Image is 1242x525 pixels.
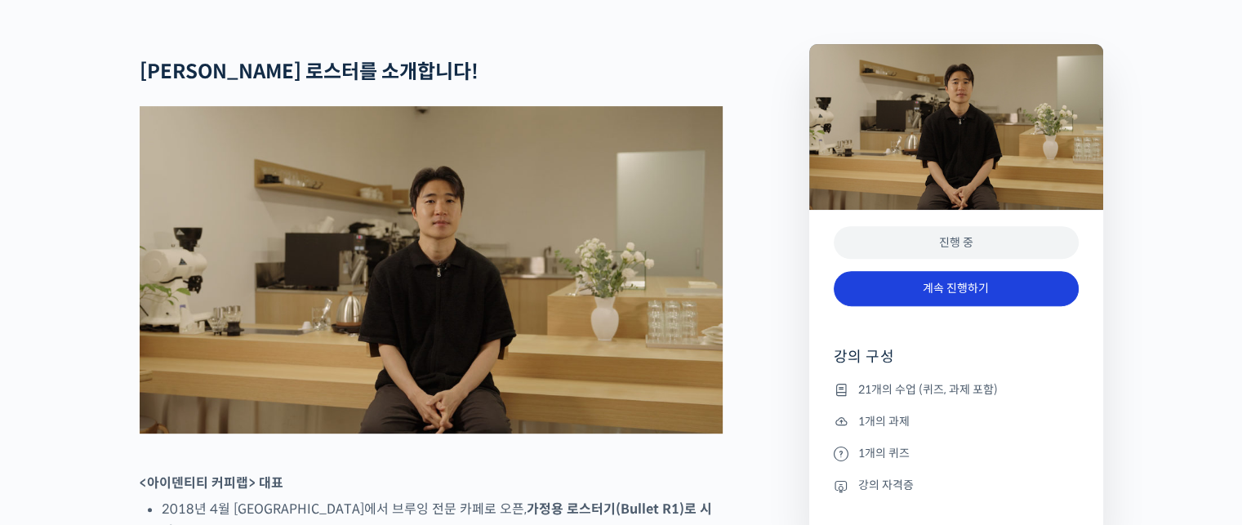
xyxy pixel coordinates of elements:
[834,271,1079,306] a: 계속 진행하기
[834,226,1079,260] div: 진행 중
[149,415,169,428] span: 대화
[252,414,272,427] span: 설정
[834,412,1079,431] li: 1개의 과제
[51,414,61,427] span: 홈
[140,60,723,84] h2: [PERSON_NAME] 로스터를 소개합니다!
[5,389,108,430] a: 홈
[834,380,1079,399] li: 21개의 수업 (퀴즈, 과제 포함)
[834,347,1079,380] h4: 강의 구성
[108,389,211,430] a: 대화
[834,476,1079,496] li: 강의 자격증
[140,474,283,492] strong: <아이덴티티 커피랩> 대표
[834,443,1079,463] li: 1개의 퀴즈
[211,389,314,430] a: 설정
